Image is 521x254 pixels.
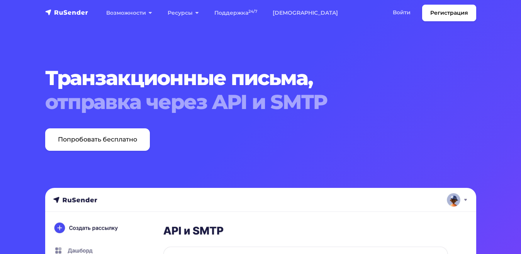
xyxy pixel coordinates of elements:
[98,5,160,21] a: Возможности
[45,128,150,151] a: Попробовать бесплатно
[422,5,476,21] a: Регистрация
[45,66,476,114] h1: Транзакционные письма,
[207,5,265,21] a: Поддержка24/7
[385,5,418,20] a: Войти
[160,5,207,21] a: Ресурсы
[265,5,346,21] a: [DEMOGRAPHIC_DATA]
[45,90,476,114] span: отправка через API и SMTP
[248,9,257,14] sup: 24/7
[45,9,88,16] img: RuSender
